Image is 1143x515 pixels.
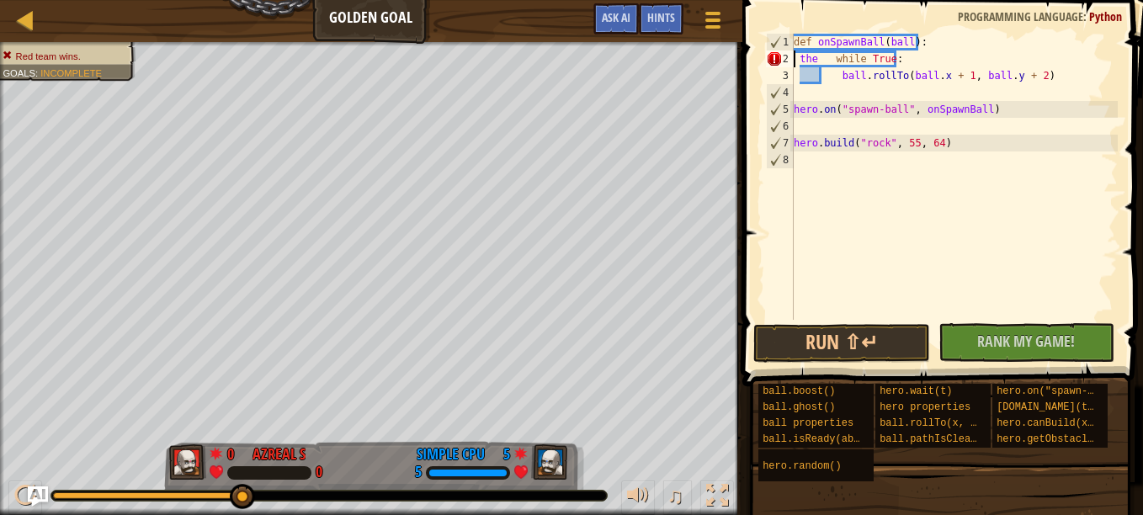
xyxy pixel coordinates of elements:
span: Hints [647,9,675,25]
button: Toggle fullscreen [700,480,734,515]
span: ball.pathIsClear(x, y) [880,433,1013,445]
div: AZREAL S [253,443,306,465]
div: 1 [767,34,794,50]
button: Ask AI [28,486,48,507]
span: : [1083,8,1089,24]
div: 5 [767,101,794,118]
button: Show game menu [692,3,734,43]
span: Programming language [958,8,1083,24]
span: Red team wins. [16,50,81,61]
span: ball.ghost() [763,401,835,413]
div: 5 [493,443,510,459]
button: Adjust volume [621,480,655,515]
span: ball.boost() [763,385,835,397]
div: 0 [227,443,244,459]
span: ball.isReady(ability) [763,433,890,445]
span: Rank My Game! [977,331,1075,352]
span: Goals [3,67,35,78]
span: Incomplete [40,67,102,78]
span: hero.getObstacleAt(x, y) [997,433,1142,445]
div: 7 [767,135,794,151]
button: Rank My Game! [938,323,1114,362]
span: ♫ [667,483,683,508]
span: Ask AI [602,9,630,25]
span: Python [1089,8,1122,24]
img: thang_avatar_frame.png [169,444,206,480]
li: Red team wins. [3,50,125,63]
img: thang_avatar_frame.png [531,444,568,480]
span: hero.canBuild(x, y) [997,417,1112,429]
button: ♫ [663,480,692,515]
div: 2 [766,50,794,67]
div: Simple CPU [417,443,485,465]
div: 6 [767,118,794,135]
button: Ctrl + P: Pause [8,480,42,515]
div: 5 [415,465,422,480]
div: 3 [766,67,794,84]
span: hero.on("spawn-ball", f) [997,385,1142,397]
span: hero.wait(t) [880,385,952,397]
button: Run ⇧↵ [753,324,929,363]
span: ball properties [763,417,853,429]
div: 8 [767,151,794,168]
span: ball.rollTo(x, y) [880,417,982,429]
button: Ask AI [593,3,639,35]
div: 4 [767,84,794,101]
span: : [35,67,40,78]
span: hero properties [880,401,970,413]
span: hero.random() [763,460,842,472]
div: 0 [316,465,322,480]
